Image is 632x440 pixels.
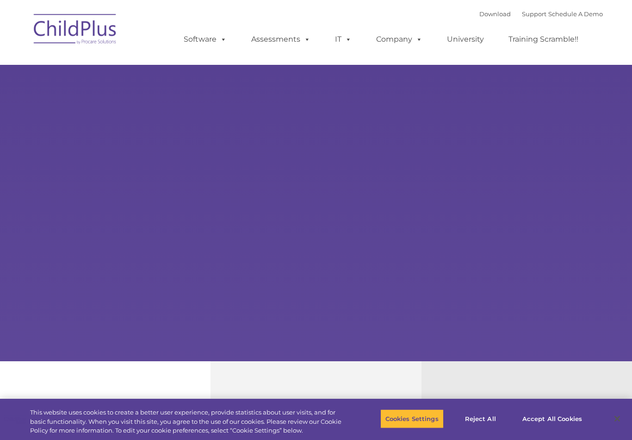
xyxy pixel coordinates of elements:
[517,409,587,428] button: Accept All Cookies
[438,30,493,49] a: University
[174,30,236,49] a: Software
[242,30,320,49] a: Assessments
[607,409,627,429] button: Close
[522,10,546,18] a: Support
[452,409,509,428] button: Reject All
[479,10,603,18] font: |
[30,408,347,435] div: This website uses cookies to create a better user experience, provide statistics about user visit...
[499,30,588,49] a: Training Scramble!!
[548,10,603,18] a: Schedule A Demo
[29,7,122,54] img: ChildPlus by Procare Solutions
[367,30,432,49] a: Company
[326,30,361,49] a: IT
[380,409,444,428] button: Cookies Settings
[479,10,511,18] a: Download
